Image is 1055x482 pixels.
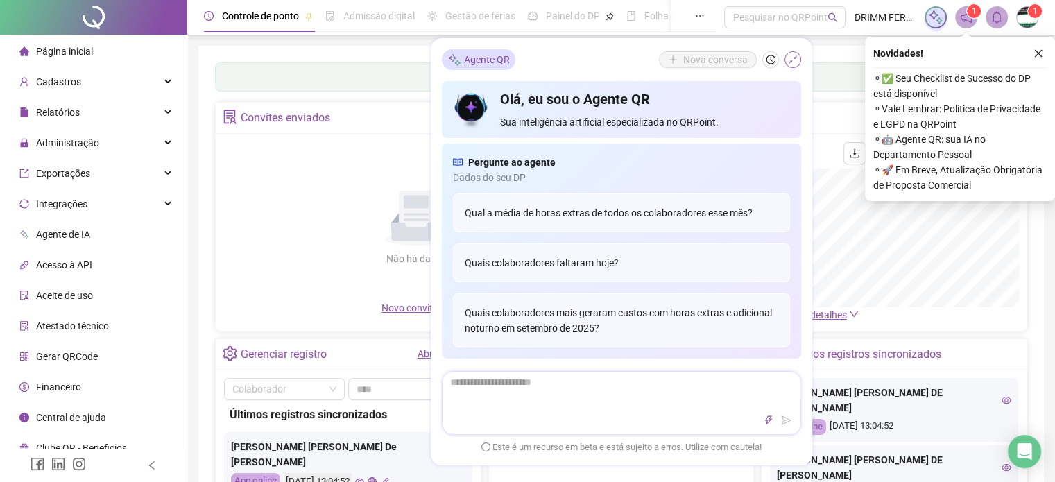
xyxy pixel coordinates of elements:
span: Integrações [36,198,87,209]
span: Aceite de uso [36,290,93,301]
img: icon [453,89,490,130]
span: ⚬ ✅ Seu Checklist de Sucesso do DP está disponível [873,71,1047,101]
span: audit [19,291,29,300]
span: Pergunte ao agente [468,155,556,170]
span: file [19,107,29,117]
span: Este é um recurso em beta e está sujeito a erros. Utilize com cautela! [481,440,762,454]
span: solution [19,321,29,331]
span: Gerar QRCode [36,351,98,362]
div: Open Intercom Messenger [1008,435,1041,468]
span: api [19,260,29,270]
span: qrcode [19,352,29,361]
span: ⚬ Vale Lembrar: Política de Privacidade e LGPD na QRPoint [873,101,1047,132]
span: down [849,309,859,319]
span: eye [1002,463,1011,472]
img: 73 [1017,7,1038,28]
span: eye [1002,395,1011,405]
span: bell [990,11,1003,24]
span: Atestado técnico [36,320,109,332]
span: info-circle [19,413,29,422]
div: Quais colaboradores mais geraram custos com horas extras e adicional noturno em setembro de 2025? [453,293,790,347]
span: book [626,11,636,21]
span: instagram [72,457,86,471]
span: Novo convite [381,302,451,313]
div: Qual a média de horas extras de todos os colaboradores esse mês? [453,193,790,232]
span: Novidades ! [873,46,923,61]
div: Gerenciar registro [241,343,327,366]
div: Convites enviados [241,106,330,130]
div: [PERSON_NAME] [PERSON_NAME] DE [PERSON_NAME] [777,385,1011,415]
span: Exportações [36,168,90,179]
span: gift [19,443,29,453]
span: history [766,55,775,64]
span: Cadastros [36,76,81,87]
sup: Atualize o seu contato no menu Meus Dados [1028,4,1042,18]
span: Folha de pagamento [644,10,733,21]
span: Página inicial [36,46,93,57]
span: dollar [19,382,29,392]
span: 1 [1033,6,1038,16]
div: [DATE] 13:04:52 [777,419,1011,435]
span: Sua inteligência artificial especializada no QRPoint. [500,114,789,130]
span: ⚬ 🚀 Em Breve, Atualização Obrigatória de Proposta Comercial [873,162,1047,193]
span: thunderbolt [764,415,773,425]
span: Administração [36,137,99,148]
button: send [778,412,795,429]
img: sparkle-icon.fc2bf0ac1784a2077858766a79e2daf3.svg [928,10,943,25]
span: export [19,169,29,178]
span: shrink [788,55,798,64]
span: Agente de IA [36,229,90,240]
span: Ver detalhes [794,309,847,320]
div: [PERSON_NAME] [PERSON_NAME] De [PERSON_NAME] [231,439,465,470]
span: dashboard [528,11,538,21]
span: left [147,461,157,470]
span: notification [960,11,972,24]
span: Admissão digital [343,10,415,21]
span: Dados do seu DP [453,170,790,185]
span: linkedin [51,457,65,471]
span: lock [19,138,29,148]
span: facebook [31,457,44,471]
span: ⚬ 🤖 Agente QR: sua IA no Departamento Pessoal [873,132,1047,162]
a: Abrir registro [418,348,474,359]
button: thunderbolt [760,412,777,429]
span: ellipsis [695,11,705,21]
span: Financeiro [36,381,81,393]
span: home [19,46,29,56]
span: Central de ajuda [36,412,106,423]
div: Últimos registros sincronizados [230,406,467,423]
span: read [453,155,463,170]
span: Relatórios [36,107,80,118]
span: file-done [325,11,335,21]
span: sun [427,11,437,21]
span: Painel do DP [546,10,600,21]
button: Nova conversa [659,51,757,68]
a: Ver detalhes down [794,309,859,320]
span: close [1033,49,1043,58]
span: pushpin [305,12,313,21]
img: sparkle-icon.fc2bf0ac1784a2077858766a79e2daf3.svg [447,52,461,67]
span: download [849,148,860,159]
span: solution [223,110,237,124]
span: search [827,12,838,23]
span: user-add [19,77,29,87]
span: Clube QR - Beneficios [36,442,127,454]
span: sync [19,199,29,209]
span: Controle de ponto [222,10,299,21]
h4: Olá, eu sou o Agente QR [500,89,789,109]
span: setting [223,346,237,361]
div: Não há dados [352,251,480,266]
span: exclamation-circle [481,442,490,451]
span: pushpin [606,12,614,21]
div: Quais colaboradores faltaram hoje? [453,243,790,282]
div: Últimos registros sincronizados [787,343,941,366]
span: DRIMM FERRAMENTAS [854,10,916,25]
span: 1 [972,6,977,16]
span: Gestão de férias [445,10,515,21]
span: Acesso à API [36,259,92,270]
sup: 1 [967,4,981,18]
span: clock-circle [204,11,214,21]
div: Agente QR [442,49,515,70]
